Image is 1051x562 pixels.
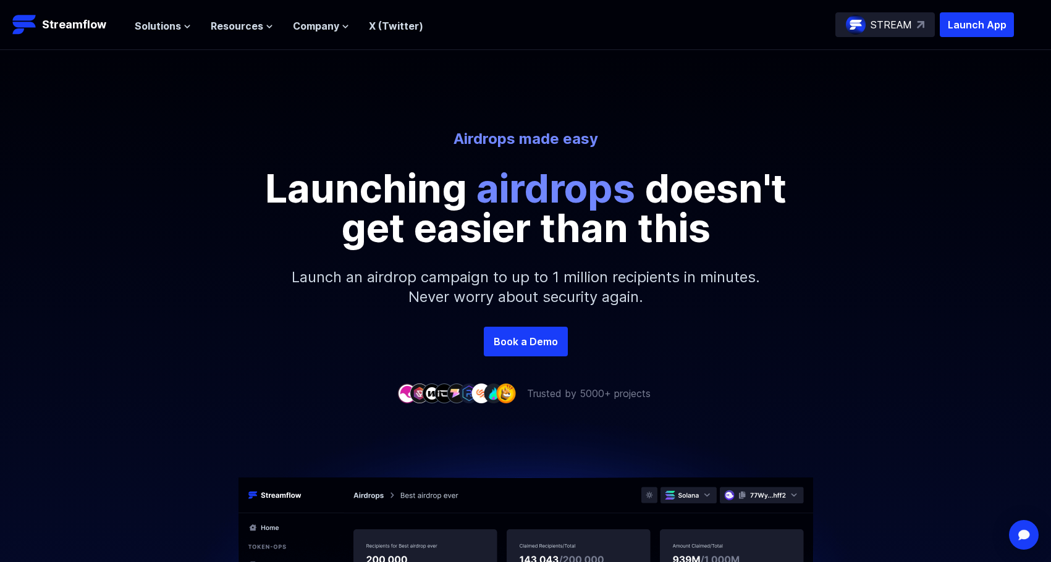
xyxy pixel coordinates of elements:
p: Launch an airdrop campaign to up to 1 million recipients in minutes. Never worry about security a... [260,248,791,327]
button: Resources [211,19,273,33]
button: Launch App [940,12,1014,37]
img: company-8 [484,384,504,403]
p: STREAM [871,17,912,32]
span: Solutions [135,19,181,33]
img: company-5 [447,384,466,403]
img: company-6 [459,384,479,403]
img: company-9 [496,384,516,403]
a: Book a Demo [484,327,568,356]
span: airdrops [476,164,635,212]
p: Launching doesn't get easier than this [248,169,804,248]
div: Open Intercom Messenger [1009,520,1039,550]
span: Company [293,19,339,33]
button: Solutions [135,19,191,33]
img: top-right-arrow.svg [917,21,924,28]
p: Streamflow [42,16,106,33]
img: company-7 [471,384,491,403]
a: X (Twitter) [369,20,423,32]
span: Resources [211,19,263,33]
a: STREAM [835,12,935,37]
img: company-3 [422,384,442,403]
p: Trusted by 5000+ projects [527,386,651,401]
img: streamflow-logo-circle.png [846,15,866,35]
p: Airdrops made easy [184,129,868,149]
button: Company [293,19,349,33]
img: company-1 [397,384,417,403]
a: Streamflow [12,12,122,37]
img: Streamflow Logo [12,12,37,37]
img: company-2 [410,384,429,403]
img: company-4 [434,384,454,403]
